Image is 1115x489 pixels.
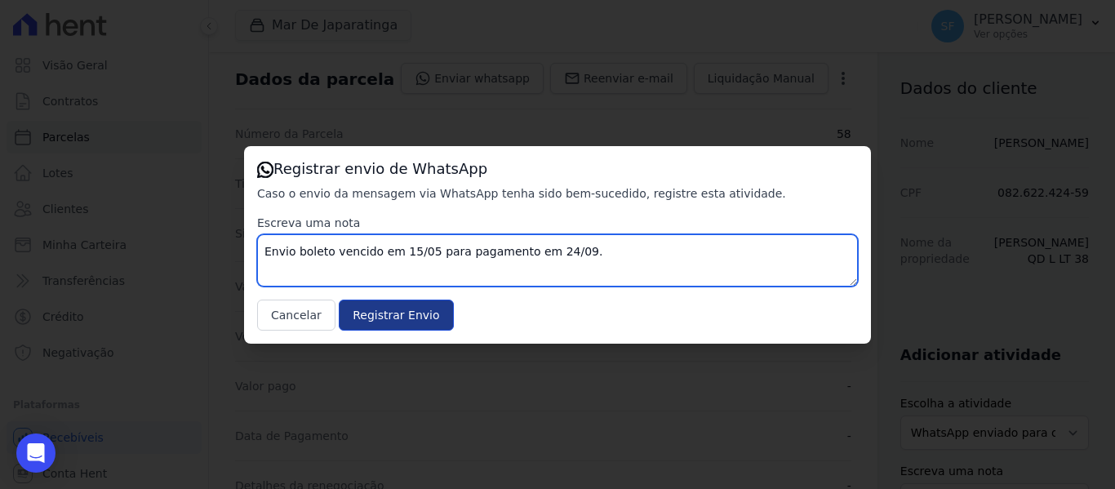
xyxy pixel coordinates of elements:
label: Escreva uma nota [257,215,858,231]
button: Cancelar [257,300,335,331]
h3: Registrar envio de WhatsApp [257,159,858,179]
input: Registrar Envio [339,300,453,331]
div: Open Intercom Messenger [16,433,56,473]
textarea: Enviado lembrete de vencimento com código de barras para pagamento. [257,234,858,287]
p: Caso o envio da mensagem via WhatsApp tenha sido bem-sucedido, registre esta atividade. [257,185,858,202]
